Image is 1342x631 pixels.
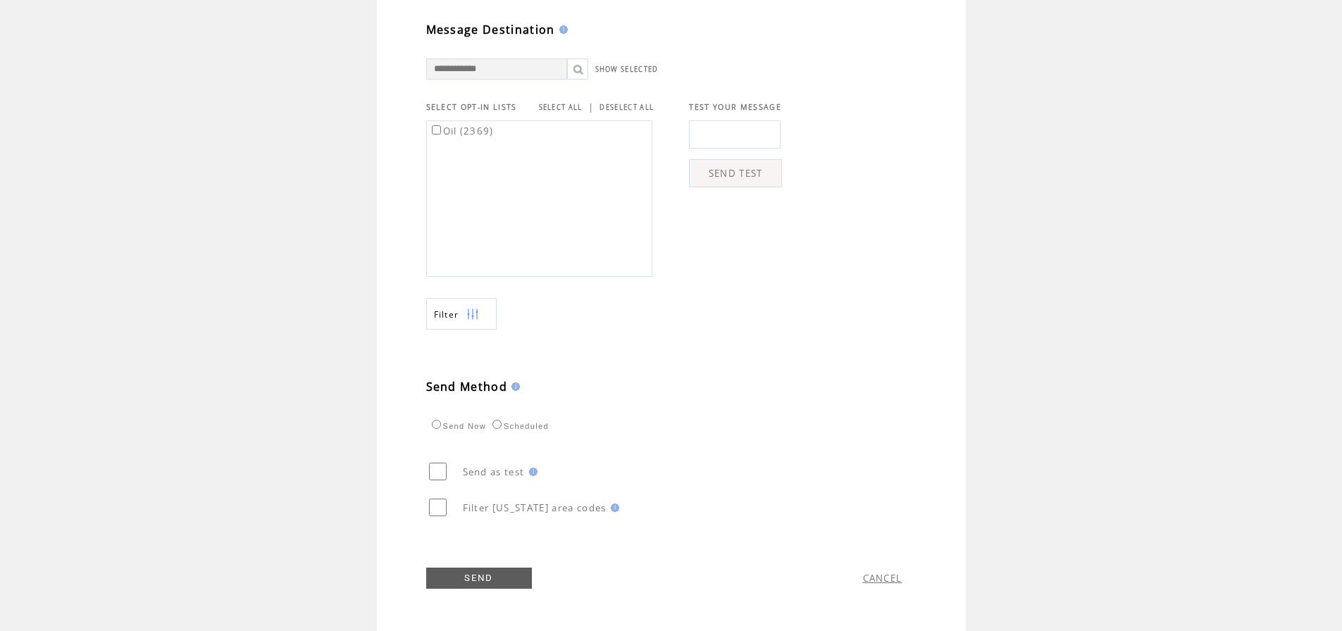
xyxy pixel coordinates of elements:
span: SELECT OPT-IN LISTS [426,102,517,112]
span: | [588,101,594,113]
img: help.gif [525,468,538,476]
input: Send Now [432,420,441,429]
a: SEND [426,568,532,589]
img: help.gif [507,382,520,391]
input: Oil (2369) [432,125,441,135]
img: help.gif [555,25,568,34]
label: Oil (2369) [429,125,494,137]
img: help.gif [607,504,619,512]
input: Scheduled [492,420,502,429]
span: Filter [US_STATE] area codes [463,501,607,514]
span: Show filters [434,308,459,320]
label: Send Now [428,422,486,430]
img: filters.png [466,299,479,330]
span: TEST YOUR MESSAGE [689,102,781,112]
span: Send as test [463,466,525,478]
a: Filter [426,298,497,330]
label: Scheduled [489,422,549,430]
a: SELECT ALL [539,103,583,112]
span: Send Method [426,379,508,394]
a: SHOW SELECTED [595,65,659,74]
a: DESELECT ALL [599,103,654,112]
span: Message Destination [426,22,555,37]
a: SEND TEST [689,159,782,187]
a: CANCEL [863,572,902,585]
